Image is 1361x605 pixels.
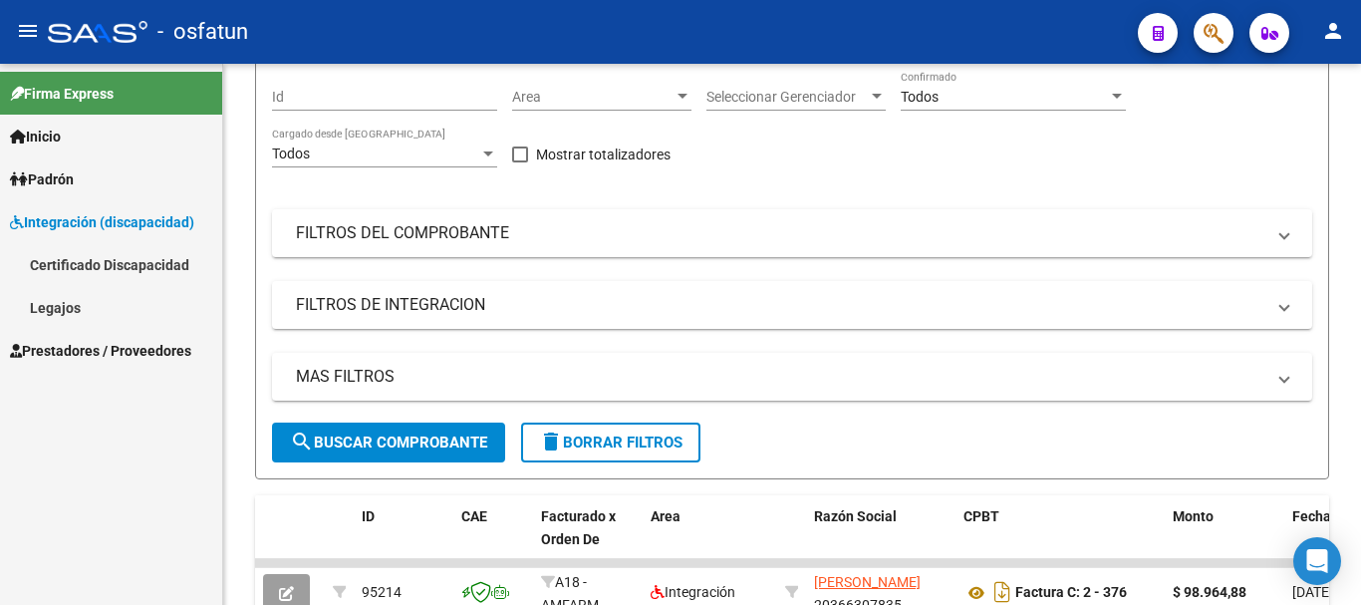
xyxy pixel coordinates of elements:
[539,434,682,452] span: Borrar Filtros
[1292,584,1333,600] span: [DATE]
[533,495,643,583] datatable-header-cell: Facturado x Orden De
[453,495,533,583] datatable-header-cell: CAE
[536,143,671,166] span: Mostrar totalizadores
[963,508,999,524] span: CPBT
[272,146,310,161] span: Todos
[10,340,191,362] span: Prestadores / Proveedores
[1165,495,1284,583] datatable-header-cell: Monto
[362,584,402,600] span: 95214
[354,495,453,583] datatable-header-cell: ID
[461,508,487,524] span: CAE
[955,495,1165,583] datatable-header-cell: CPBT
[272,353,1312,401] mat-expansion-panel-header: MAS FILTROS
[290,430,314,454] mat-icon: search
[272,209,1312,257] mat-expansion-panel-header: FILTROS DEL COMPROBANTE
[806,495,955,583] datatable-header-cell: Razón Social
[16,19,40,43] mat-icon: menu
[272,423,505,462] button: Buscar Comprobante
[157,10,248,54] span: - osfatun
[362,508,375,524] span: ID
[814,508,897,524] span: Razón Social
[296,222,1264,244] mat-panel-title: FILTROS DEL COMPROBANTE
[539,430,563,454] mat-icon: delete
[512,89,674,106] span: Area
[1173,584,1246,600] strong: $ 98.964,88
[296,366,1264,388] mat-panel-title: MAS FILTROS
[296,294,1264,316] mat-panel-title: FILTROS DE INTEGRACION
[290,434,487,452] span: Buscar Comprobante
[10,168,74,190] span: Padrón
[541,508,616,547] span: Facturado x Orden De
[651,508,680,524] span: Area
[521,423,700,462] button: Borrar Filtros
[643,495,777,583] datatable-header-cell: Area
[814,574,921,590] span: [PERSON_NAME]
[1015,585,1127,601] strong: Factura C: 2 - 376
[1321,19,1345,43] mat-icon: person
[1173,508,1214,524] span: Monto
[1293,537,1341,585] div: Open Intercom Messenger
[10,83,114,105] span: Firma Express
[706,89,868,106] span: Seleccionar Gerenciador
[901,89,939,105] span: Todos
[272,281,1312,329] mat-expansion-panel-header: FILTROS DE INTEGRACION
[651,584,735,600] span: Integración
[10,126,61,148] span: Inicio
[10,211,194,233] span: Integración (discapacidad)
